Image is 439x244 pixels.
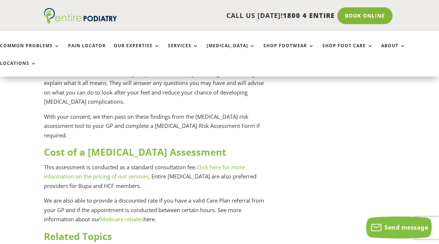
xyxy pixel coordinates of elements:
p: With your consent, we then pass on these findings from the [MEDICAL_DATA] risk assessment tool to... [44,112,271,146]
img: logo (1) [44,8,117,23]
p: CALL US [DATE]! [122,11,335,21]
span: Related Topics [44,230,112,243]
a: Pain Locator [68,43,106,59]
a: Shop Footwear [263,43,314,59]
p: This assessment is conducted as a standard consultation fee. . Entire [MEDICAL_DATA] are also pre... [44,163,271,196]
span: Send message [384,223,428,232]
a: Entire Podiatry [44,18,117,25]
p: After this assessment is conducted your podiatrist will talk you through their findings and expla... [44,69,271,112]
p: We are also able to provide a discounted rate if you have a valid Care Plan referral from your GP... [44,196,271,230]
a: Book Online [337,7,393,24]
span: 1800 4 ENTIRE [283,11,335,20]
a: About [381,43,406,59]
a: Services [168,43,199,59]
a: Shop Foot Care [322,43,373,59]
a: [MEDICAL_DATA] [207,43,255,59]
a: Our Expertise [114,43,160,59]
b: Cost of a [MEDICAL_DATA] Assessment [44,145,226,159]
button: Send message [366,217,432,239]
a: Medicare rebates [100,215,143,223]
